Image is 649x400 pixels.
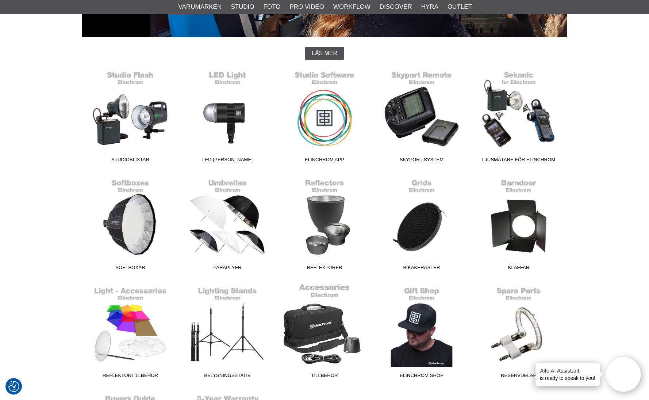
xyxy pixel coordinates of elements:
a: LED [PERSON_NAME] [179,67,276,166]
a: Hyra [421,2,438,12]
a: Softboxar [82,175,179,274]
div: is ready to speak to you! [535,363,600,386]
span: Reservdelar [470,372,567,382]
span: Reflektorer [276,264,373,274]
a: Pro Video [289,2,324,12]
span: LED [PERSON_NAME] [179,156,276,166]
a: Bikakeraster [373,175,470,274]
a: Tillbehör [276,283,373,382]
a: Foto [263,2,280,12]
img: Revisit consent button [8,381,19,392]
span: Skyport System [373,156,470,166]
span: Ljusmätare för Elinchrom [470,156,567,166]
a: Studioblixtar [82,67,179,166]
a: Reservdelar [470,283,567,382]
a: Elinchrom App [276,67,373,166]
span: Belysningsstativ [179,372,276,382]
a: Workflow [333,2,370,12]
a: Elinchrom Shop [373,283,470,382]
a: Ljusmätare för Elinchrom [470,67,567,166]
a: Reflektorer [276,175,373,274]
a: Studio [231,2,254,12]
span: Softboxar [82,264,179,274]
a: Skyport System [373,67,470,166]
span: Studioblixtar [82,156,179,166]
span: Läs mer [312,50,337,57]
span: Elinchrom Shop [373,372,470,382]
a: Paraplyer [179,175,276,274]
button: Samtyckesinställningar [8,380,19,393]
a: Klaffar [470,175,567,274]
a: Discover [380,2,412,12]
span: Elinchrom App [276,156,373,166]
a: Belysningsstativ [179,283,276,382]
span: Paraplyer [179,264,276,274]
span: Klaffar [470,264,567,274]
a: Outlet [448,2,472,12]
span: Reflektortillbehör [82,372,179,382]
h4: Aifo AI Assistant [540,367,595,374]
a: Reflektortillbehör [82,283,179,382]
span: Tillbehör [276,372,373,382]
a: Varumärken [178,2,222,12]
span: Bikakeraster [373,264,470,274]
